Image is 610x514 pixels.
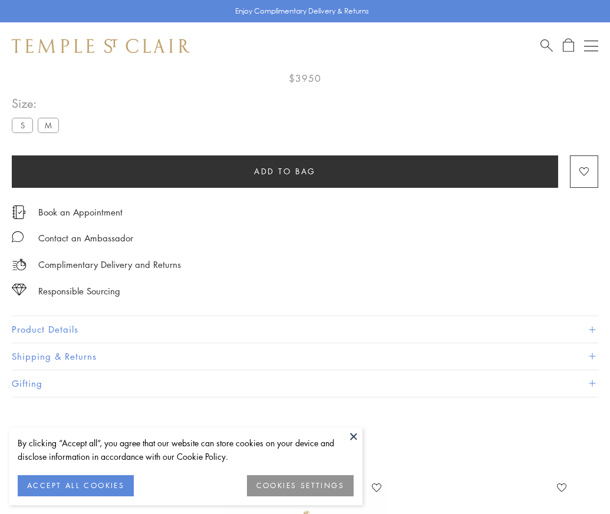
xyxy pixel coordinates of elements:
[12,155,558,188] button: Add to bag
[12,39,190,53] img: Temple St. Clair
[247,475,354,496] button: COOKIES SETTINGS
[12,205,26,219] img: icon_appointment.svg
[289,71,321,86] span: $3950
[38,257,181,272] p: Complimentary Delivery and Returns
[12,316,598,343] button: Product Details
[12,284,27,296] img: icon_sourcing.svg
[12,370,598,397] button: Gifting
[12,231,24,243] img: MessageIcon-01_2.svg
[18,436,354,463] div: By clicking “Accept all”, you agree that our website can store cookies on your device and disclos...
[254,165,316,178] span: Add to bag
[540,38,553,53] a: Search
[12,94,64,113] span: Size:
[38,118,59,132] label: M
[563,38,574,53] a: Open Shopping Bag
[12,257,27,272] img: icon_delivery.svg
[12,118,33,132] label: S
[18,475,134,496] button: ACCEPT ALL COOKIES
[584,39,598,53] button: Open navigation
[38,205,123,218] a: Book an Appointment
[38,231,133,246] div: Contact an Ambassador
[12,343,598,370] button: Shipping & Returns
[38,284,120,299] div: Responsible Sourcing
[235,5,369,17] p: Enjoy Complimentary Delivery & Returns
